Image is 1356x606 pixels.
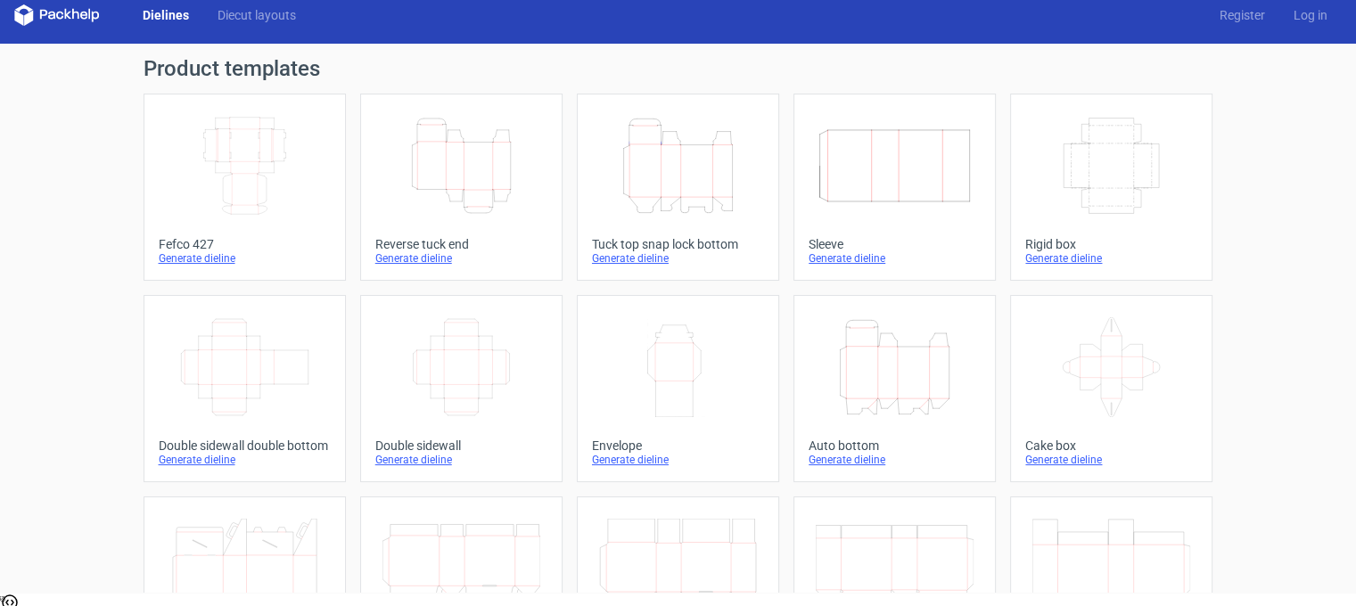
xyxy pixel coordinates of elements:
a: Log in [1279,6,1342,24]
a: Reverse tuck endGenerate dieline [360,94,563,281]
div: Generate dieline [809,251,981,266]
a: Diecut layouts [203,6,310,24]
div: Generate dieline [375,251,547,266]
div: Generate dieline [159,453,331,467]
div: Auto bottom [809,438,981,453]
div: Double sidewall [375,438,547,453]
a: Cake boxGenerate dieline [1010,295,1212,482]
a: Double sidewall double bottomGenerate dieline [144,295,346,482]
div: Cake box [1025,438,1197,453]
a: Register [1205,6,1279,24]
div: Reverse tuck end [375,237,547,251]
a: Auto bottomGenerate dieline [793,295,996,482]
div: Sleeve [809,237,981,251]
div: Generate dieline [592,251,764,266]
a: Dielines [128,6,203,24]
div: Tuck top snap lock bottom [592,237,764,251]
a: Double sidewallGenerate dieline [360,295,563,482]
a: Fefco 427Generate dieline [144,94,346,281]
div: Rigid box [1025,237,1197,251]
a: SleeveGenerate dieline [793,94,996,281]
div: Generate dieline [159,251,331,266]
div: Generate dieline [375,453,547,467]
a: Tuck top snap lock bottomGenerate dieline [577,94,779,281]
div: Generate dieline [809,453,981,467]
a: EnvelopeGenerate dieline [577,295,779,482]
div: Fefco 427 [159,237,331,251]
a: Rigid boxGenerate dieline [1010,94,1212,281]
div: Envelope [592,438,764,453]
div: Double sidewall double bottom [159,438,331,453]
div: Generate dieline [1025,251,1197,266]
div: Generate dieline [1025,453,1197,467]
h1: Product templates [144,58,1213,79]
div: Generate dieline [592,453,764,467]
